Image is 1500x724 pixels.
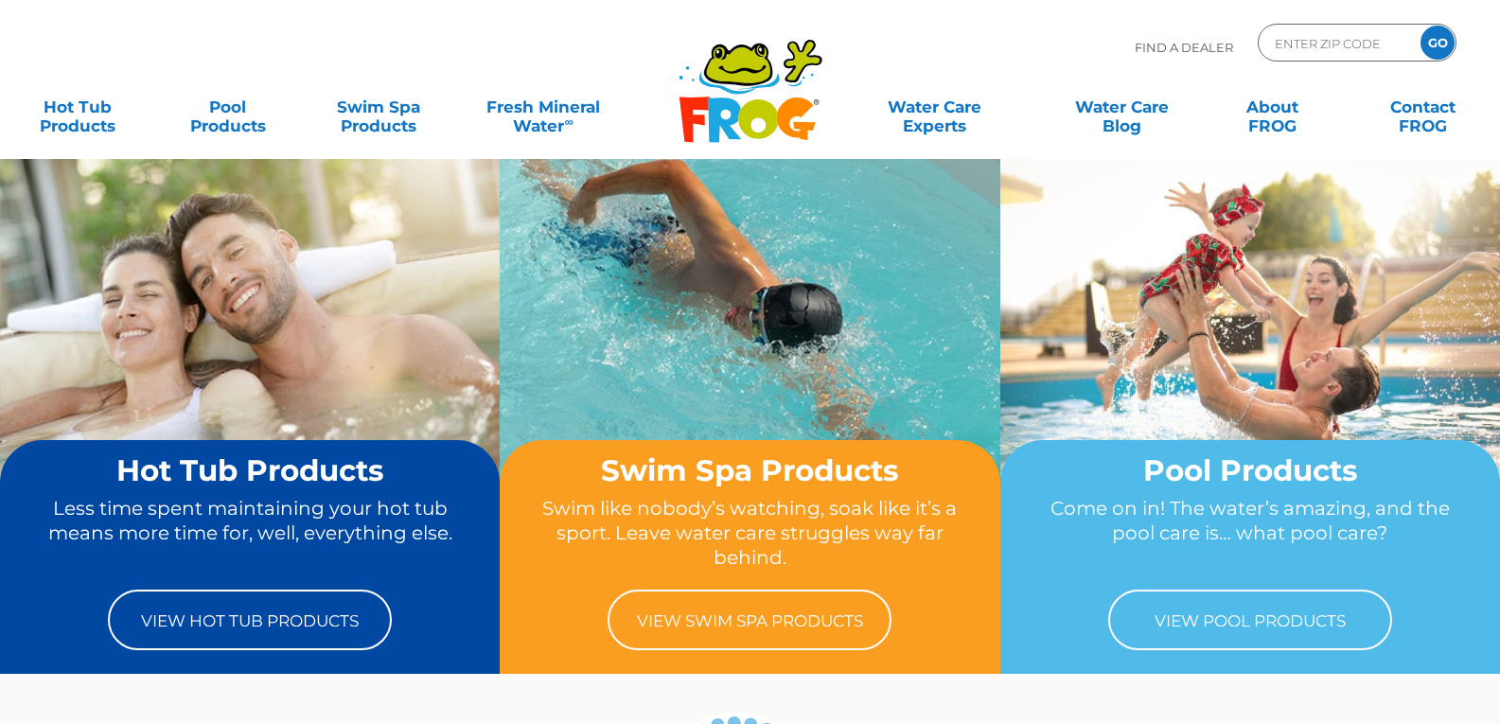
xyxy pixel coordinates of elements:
a: View Swim Spa Products [608,590,891,650]
h2: Pool Products [1036,454,1464,486]
input: Zip Code Form [1273,29,1401,57]
a: PoolProducts [169,88,287,126]
p: Find A Dealer [1135,24,1233,71]
sup: ∞ [564,115,573,129]
a: ContactFROG [1364,88,1481,126]
a: Fresh MineralWater∞ [470,88,617,126]
p: Come on in! The water’s amazing, and the pool care is… what pool care? [1036,496,1464,571]
h2: Hot Tub Products [36,454,464,486]
img: home-banner-swim-spa-short [500,158,999,532]
a: Water CareBlog [1064,88,1181,126]
a: Water CareExperts [839,88,1030,126]
input: GO [1421,26,1455,60]
p: Swim like nobody’s watching, soak like it’s a sport. Leave water care struggles way far behind. [536,496,963,571]
img: home-banner-pool-short [1000,158,1500,532]
a: View Pool Products [1108,590,1392,650]
h2: Swim Spa Products [536,454,963,486]
a: AboutFROG [1213,88,1331,126]
a: Hot TubProducts [19,88,136,126]
p: Less time spent maintaining your hot tub means more time for, well, everything else. [36,496,464,571]
a: View Hot Tub Products [108,590,392,650]
a: Swim SpaProducts [320,88,437,126]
